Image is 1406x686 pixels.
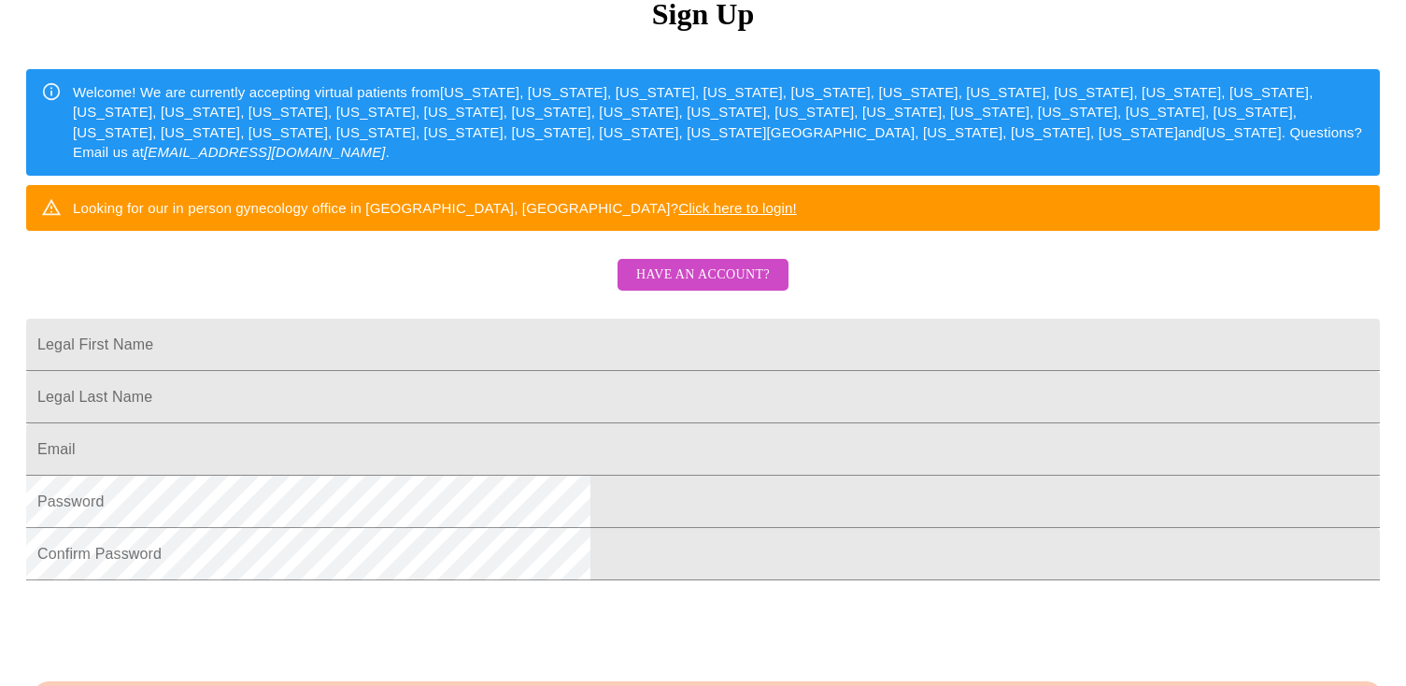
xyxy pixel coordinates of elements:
a: Click here to login! [678,200,797,216]
em: [EMAIL_ADDRESS][DOMAIN_NAME] [144,144,386,160]
span: Have an account? [636,264,770,287]
div: Welcome! We are currently accepting virtual patients from [US_STATE], [US_STATE], [US_STATE], [US... [73,75,1365,170]
button: Have an account? [618,259,788,292]
iframe: reCAPTCHA [26,590,310,663]
a: Have an account? [613,279,793,295]
div: Looking for our in person gynecology office in [GEOGRAPHIC_DATA], [GEOGRAPHIC_DATA]? [73,191,797,225]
